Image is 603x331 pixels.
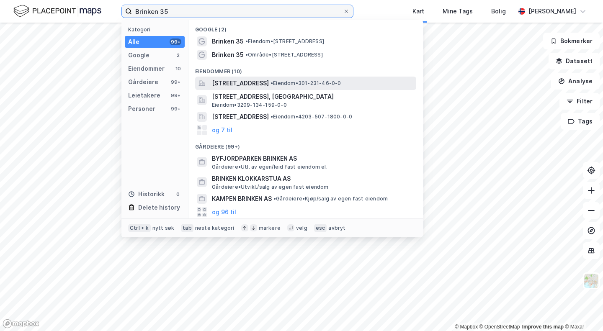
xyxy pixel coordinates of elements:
span: KAMPEN BRINKEN AS [212,194,272,204]
span: Gårdeiere • Utl. av egen/leid fast eiendom el. [212,164,327,170]
button: Tags [561,113,600,130]
div: Gårdeiere [128,77,158,87]
img: Z [583,273,599,289]
div: 99+ [170,79,181,85]
span: BRINKEN KLOKKARSTUA AS [212,174,413,184]
input: Søk på adresse, matrikkel, gårdeiere, leietakere eller personer [132,5,343,18]
div: 2 [175,52,181,59]
button: Analyse [551,73,600,90]
span: Område • [STREET_ADDRESS] [245,51,323,58]
span: • [245,51,248,58]
img: logo.f888ab2527a4732fd821a326f86c7f29.svg [13,4,101,18]
span: • [271,113,273,120]
div: Personer [128,104,155,114]
span: • [271,80,273,86]
a: Mapbox [455,324,478,330]
div: Delete history [138,203,180,213]
div: markere [259,225,281,231]
span: [STREET_ADDRESS] [212,112,269,122]
span: Gårdeiere • Kjøp/salg av egen fast eiendom [273,195,388,202]
span: [STREET_ADDRESS] [212,78,269,88]
button: Filter [559,93,600,110]
div: Kategori [128,26,185,33]
div: 99+ [170,105,181,112]
iframe: Chat Widget [561,291,603,331]
div: Google (2) [188,20,423,35]
span: Brinken 35 [212,36,244,46]
div: [PERSON_NAME] [528,6,576,16]
button: og 7 til [212,125,232,135]
span: Eiendom • 3209-134-159-0-0 [212,102,287,108]
span: Gårdeiere • Utvikl./salg av egen fast eiendom [212,184,329,190]
div: esc [314,224,327,232]
div: Gårdeiere (99+) [188,137,423,152]
div: Historikk [128,189,165,199]
button: Bokmerker [543,33,600,49]
span: • [245,38,248,44]
div: 0 [175,191,181,198]
div: Kart [412,6,424,16]
span: • [273,195,276,202]
span: BYFJORDPARKEN BRINKEN AS [212,154,413,164]
div: neste kategori [195,225,234,231]
div: Leietakere [128,90,160,100]
a: OpenStreetMap [479,324,520,330]
button: og 96 til [212,207,236,217]
div: Eiendommer [128,64,165,74]
div: avbryt [328,225,345,231]
span: Eiendom • 4203-507-1800-0-0 [271,113,352,120]
span: [STREET_ADDRESS], [GEOGRAPHIC_DATA] [212,92,413,102]
div: nytt søk [152,225,175,231]
div: tab [181,224,193,232]
div: 10 [175,65,181,72]
a: Improve this map [522,324,564,330]
div: Ctrl + k [128,224,151,232]
a: Mapbox homepage [3,319,39,328]
span: Eiendom • 301-231-46-0-0 [271,80,341,87]
span: Brinken 35 [212,50,244,60]
div: Kontrollprogram for chat [561,291,603,331]
div: velg [296,225,307,231]
span: Eiendom • [STREET_ADDRESS] [245,38,324,45]
button: Datasett [549,53,600,69]
div: Alle [128,37,139,47]
div: 99+ [170,38,181,45]
div: Bolig [491,6,506,16]
div: Mine Tags [443,6,473,16]
div: Eiendommer (10) [188,62,423,77]
div: 99+ [170,92,181,99]
div: Google [128,50,149,60]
